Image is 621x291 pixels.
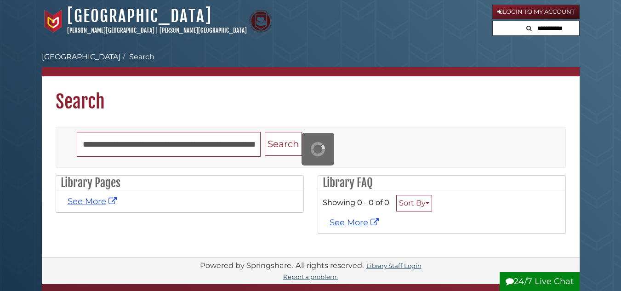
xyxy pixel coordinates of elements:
[199,261,294,270] div: Powered by Springshare.
[330,217,381,228] a: See More
[68,196,119,206] a: See More
[160,27,247,34] a: [PERSON_NAME][GEOGRAPHIC_DATA]
[492,5,580,19] a: Login to My Account
[311,142,325,156] img: Working...
[42,10,65,33] img: Calvin University
[42,51,580,76] nav: breadcrumb
[323,198,389,207] span: Showing 0 - 0 of 0
[265,132,302,156] button: Search
[366,262,422,269] a: Library Staff Login
[396,195,432,211] button: Sort By
[524,21,535,34] button: Search
[42,52,120,61] a: [GEOGRAPHIC_DATA]
[500,272,580,291] button: 24/7 Live Chat
[120,51,154,63] li: Search
[318,176,565,190] h2: Library FAQ
[249,10,272,33] img: Calvin Theological Seminary
[283,273,338,280] a: Report a problem.
[156,27,158,34] span: |
[294,261,365,270] div: All rights reserved.
[56,176,303,190] h2: Library Pages
[42,76,580,113] h1: Search
[526,25,532,31] i: Search
[67,6,212,26] a: [GEOGRAPHIC_DATA]
[67,27,154,34] a: [PERSON_NAME][GEOGRAPHIC_DATA]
